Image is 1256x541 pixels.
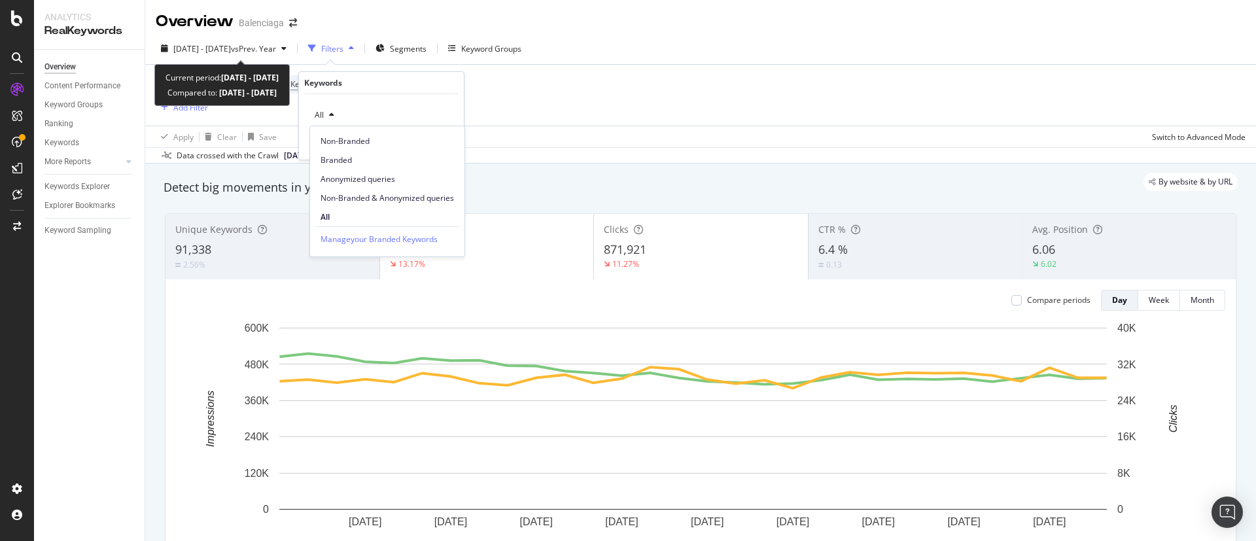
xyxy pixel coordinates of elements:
[1117,323,1136,334] text: 40K
[1032,223,1088,236] span: Avg. Position
[290,79,326,90] span: Keywords
[321,43,343,54] div: Filters
[349,516,381,527] text: [DATE]
[398,258,425,270] div: 13.17%
[691,516,724,527] text: [DATE]
[321,232,438,246] div: Manage your Branded Keywords
[44,180,110,194] div: Keywords Explorer
[818,223,846,236] span: CTR %
[44,224,135,237] a: Keyword Sampling
[44,199,115,213] div: Explorer Bookmarks
[166,70,279,85] div: Current period:
[461,43,521,54] div: Keyword Groups
[156,99,208,115] button: Add Filter
[826,259,842,270] div: 0.13
[1159,178,1232,186] span: By website & by URL
[304,136,345,149] button: Cancel
[818,241,848,257] span: 6.4 %
[173,43,231,54] span: [DATE] - [DATE]
[321,192,454,204] span: Non-Branded & Anonymized queries
[1147,126,1246,147] button: Switch to Advanced Mode
[321,173,454,185] span: Anonymized queries
[44,117,73,131] div: Ranking
[205,391,216,447] text: Impressions
[245,431,270,442] text: 240K
[947,516,980,527] text: [DATE]
[1112,294,1127,305] div: Day
[1191,294,1214,305] div: Month
[1168,405,1179,433] text: Clicks
[156,10,234,33] div: Overview
[1117,468,1130,479] text: 8K
[173,102,208,113] div: Add Filter
[183,259,205,270] div: 2.56%
[1149,294,1169,305] div: Week
[245,323,270,334] text: 600K
[605,516,638,527] text: [DATE]
[44,60,76,74] div: Overview
[44,224,111,237] div: Keyword Sampling
[44,180,135,194] a: Keywords Explorer
[221,72,279,83] b: [DATE] - [DATE]
[175,241,211,257] span: 91,338
[321,211,454,223] span: All
[156,126,194,147] button: Apply
[1027,294,1090,305] div: Compare periods
[44,10,134,24] div: Analytics
[245,395,270,406] text: 360K
[44,136,135,150] a: Keywords
[1117,504,1123,515] text: 0
[818,263,824,267] img: Equal
[44,60,135,74] a: Overview
[390,43,427,54] span: Segments
[243,126,277,147] button: Save
[156,38,292,59] button: [DATE] - [DATE]vsPrev. Year
[1152,131,1246,143] div: Switch to Advanced Mode
[1101,290,1138,311] button: Day
[44,199,135,213] a: Explorer Bookmarks
[1138,290,1180,311] button: Week
[1117,431,1136,442] text: 16K
[321,135,454,147] span: Non-Branded
[1032,241,1055,257] span: 6.06
[44,79,120,93] div: Content Performance
[217,87,277,98] b: [DATE] - [DATE]
[44,117,135,131] a: Ranking
[304,77,342,88] div: Keywords
[44,155,91,169] div: More Reports
[776,516,809,527] text: [DATE]
[259,131,277,143] div: Save
[245,468,270,479] text: 120K
[200,126,237,147] button: Clear
[239,16,284,29] div: Balenciaga
[173,131,194,143] div: Apply
[604,241,646,257] span: 871,921
[44,98,135,112] a: Keyword Groups
[1117,358,1136,370] text: 32K
[1143,173,1238,191] div: legacy label
[1033,516,1066,527] text: [DATE]
[279,148,325,164] button: [DATE]
[44,136,79,150] div: Keywords
[217,131,237,143] div: Clear
[175,263,181,267] img: Equal
[245,358,270,370] text: 480K
[263,504,269,515] text: 0
[44,79,135,93] a: Content Performance
[612,258,639,270] div: 11.27%
[1180,290,1225,311] button: Month
[309,109,324,120] span: All
[520,516,553,527] text: [DATE]
[321,232,438,246] a: Manageyour Branded Keywords
[289,18,297,27] div: arrow-right-arrow-left
[44,24,134,39] div: RealKeywords
[434,516,467,527] text: [DATE]
[175,223,253,236] span: Unique Keywords
[177,150,279,162] div: Data crossed with the Crawl
[443,38,527,59] button: Keyword Groups
[231,43,276,54] span: vs Prev. Year
[1117,395,1136,406] text: 24K
[44,155,122,169] a: More Reports
[309,105,340,126] button: All
[604,223,629,236] span: Clicks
